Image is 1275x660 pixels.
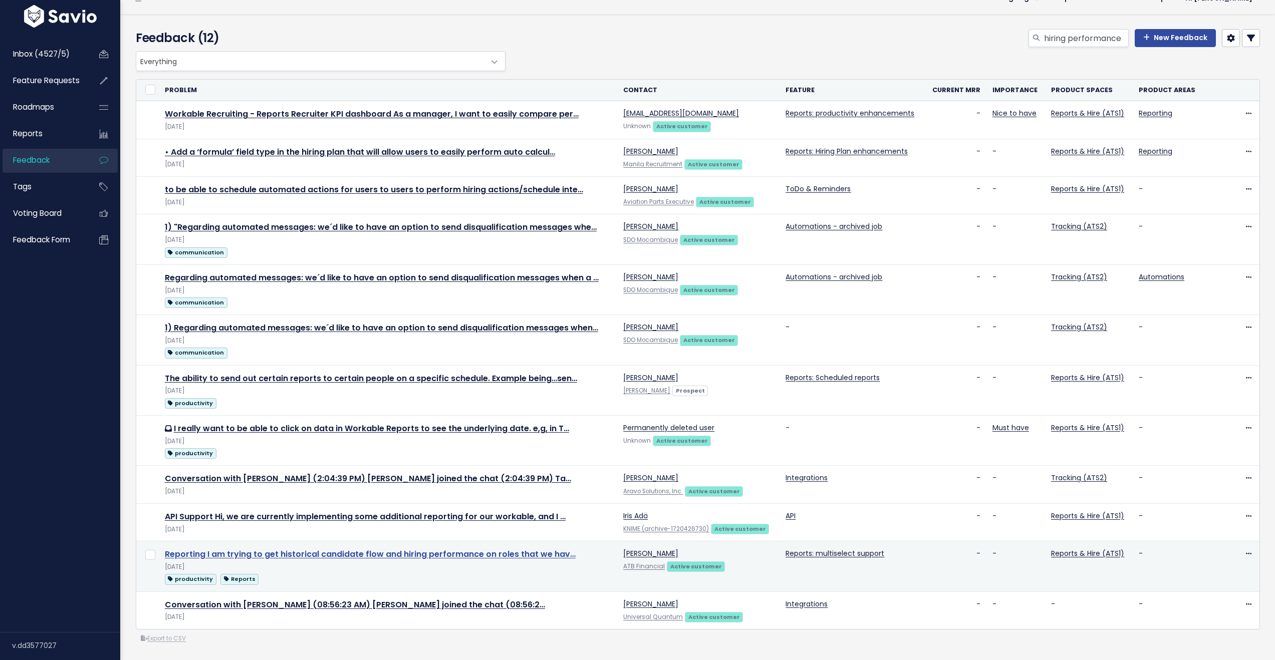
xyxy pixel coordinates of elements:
th: Contact [617,80,780,101]
td: - [780,415,924,465]
a: Automations - archived job [786,221,882,231]
td: - [924,214,986,264]
td: - [986,541,1045,591]
strong: Active customer [670,562,722,570]
strong: Active customer [683,286,735,294]
a: SDO Mocambique [623,336,678,344]
span: Unknown [623,437,651,445]
a: Tracking (ATS2) [1051,322,1107,332]
strong: Prospect [676,387,705,395]
a: to be able to schedule automated actions for users to users to perform hiring actions/schedule inte… [165,184,583,195]
span: Inbox (4527/5) [13,49,70,59]
a: [PERSON_NAME] [623,373,678,383]
a: 1) "Regarding automated messages: we´d like to have an option to send disqualification messages whe… [165,221,597,233]
a: Integrations [786,473,828,483]
span: Tags [13,181,32,192]
a: ToDo & Reminders [786,184,851,194]
a: Feedback form [3,228,83,251]
div: [DATE] [165,386,611,396]
span: communication [165,348,227,358]
td: - [986,591,1045,629]
td: - [924,139,986,176]
div: [DATE] [165,436,611,447]
strong: Active customer [688,613,740,621]
a: Reporting [1139,108,1172,118]
a: ATB Financial [623,562,665,570]
a: Workable Recruiting - Reports Recruiter KPI dashboard As a manager, I want to easily compare per… [165,108,579,120]
span: Reports [220,574,259,584]
a: Reporting [1139,146,1172,156]
a: Reports & Hire (ATS1) [1051,373,1124,383]
div: [DATE] [165,235,611,245]
div: [DATE] [165,524,611,535]
a: [EMAIL_ADDRESS][DOMAIN_NAME] [623,108,739,118]
strong: Active customer [688,160,739,168]
a: Active customer [711,523,769,533]
td: - [1133,541,1203,591]
th: Feature [780,80,924,101]
td: - [986,365,1045,415]
td: - [1133,214,1203,264]
a: Universal Quantum [623,613,683,621]
strong: Active customer [714,525,766,533]
a: Reports & Hire (ATS1) [1051,146,1124,156]
a: Active customer [684,159,742,169]
td: - [1133,415,1203,465]
a: Reports [3,122,83,145]
a: I really want to be able to click on data in Workable Reports to see the underlying date. e,g, in T… [174,423,569,434]
a: Manila Recruitment [623,160,682,168]
th: Product Spaces [1045,80,1133,101]
strong: Active customer [656,437,708,445]
td: - [1133,591,1203,629]
a: [PERSON_NAME] [623,272,678,282]
td: - [986,503,1045,541]
a: Active customer [680,284,738,294]
input: Search feedback... [1043,29,1129,47]
td: - [1133,176,1203,214]
a: SDO Mocambique [623,286,678,294]
strong: Active customer [683,336,735,344]
a: [PERSON_NAME] [623,473,678,483]
a: SDO Mocambique [623,236,678,244]
a: Aravo Solutions, Inc. [623,487,683,495]
td: - [924,415,986,465]
td: - [924,466,986,503]
div: [DATE] [165,612,611,622]
td: - [1133,315,1203,365]
a: Reports: productivity enhancements [786,108,914,118]
a: [PERSON_NAME] [623,599,678,609]
a: productivity [165,397,216,409]
div: [DATE] [165,159,611,170]
a: Active customer [680,234,738,244]
a: Reports & Hire (ATS1) [1051,511,1124,521]
a: communication [165,246,227,258]
span: Reports [13,128,43,139]
td: - [986,176,1045,214]
a: Conversation with [PERSON_NAME] (08:56:23 AM) [PERSON_NAME] joined the chat (08:56:2… [165,599,545,610]
td: - [1133,503,1203,541]
a: Export to CSV [141,634,186,642]
a: Reports & Hire (ATS1) [1051,184,1124,194]
td: - [924,101,986,139]
a: Reporting I am trying to get historical candidate flow and hiring performance on roles that we hav… [165,548,576,560]
td: - [924,264,986,314]
a: Inbox (4527/5) [3,43,83,66]
a: Conversation with [PERSON_NAME] (2:04:39 PM) [PERSON_NAME] joined the chat (2:04:39 PM) Ta… [165,473,571,484]
td: - [1045,591,1133,629]
td: - [924,503,986,541]
span: Unknown [623,122,651,130]
a: communication [165,296,227,308]
span: Everything [136,51,505,71]
a: 1) Regarding automated messages: we´d like to have an option to send disqualification messages when… [165,322,598,334]
span: Voting Board [13,208,62,218]
a: [PERSON_NAME] [623,184,678,194]
span: Feedback [13,155,50,165]
a: Active customer [685,486,743,496]
span: Feedback form [13,234,70,245]
div: [DATE] [165,122,611,132]
a: KNIME (archive-1720426730) [623,525,709,533]
h4: Feedback (12) [136,29,500,47]
a: Reports & Hire (ATS1) [1051,108,1124,118]
span: Everything [136,52,485,71]
span: productivity [165,574,216,584]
